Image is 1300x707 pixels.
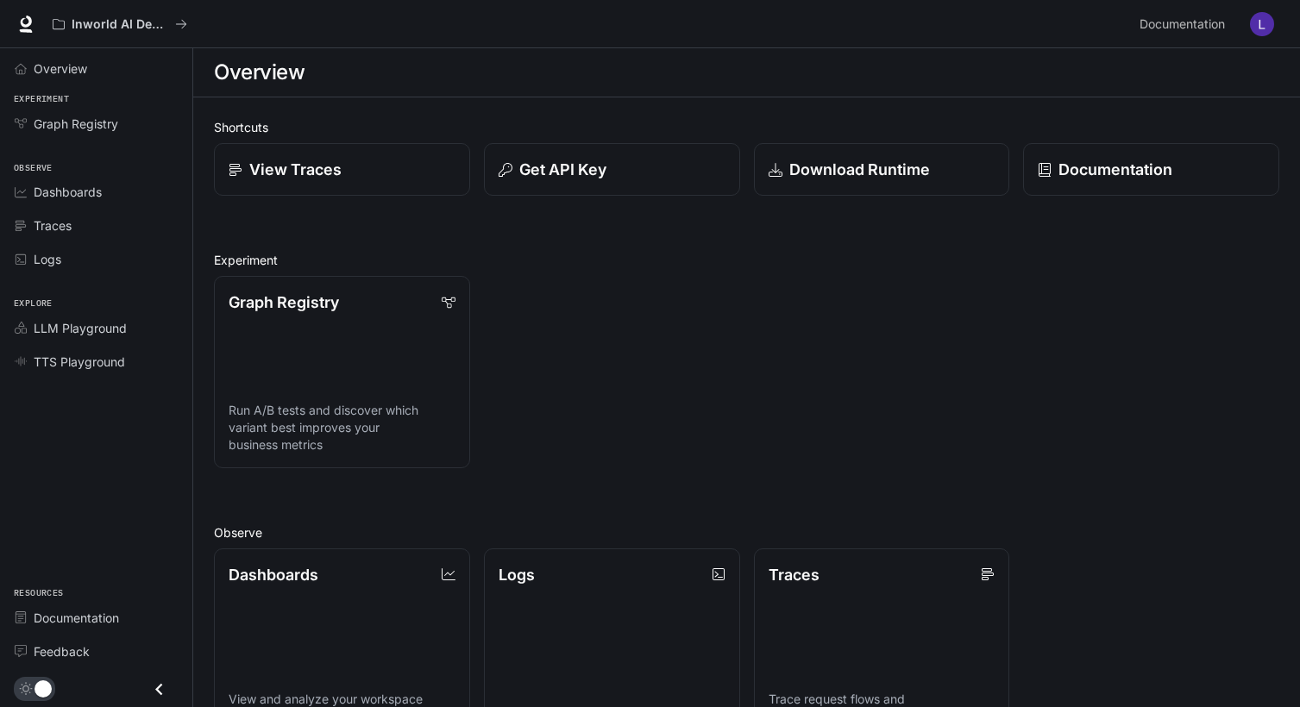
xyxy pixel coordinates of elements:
[484,143,740,196] button: Get API Key
[35,679,52,698] span: Dark mode toggle
[7,244,185,274] a: Logs
[229,291,339,314] p: Graph Registry
[34,183,102,201] span: Dashboards
[34,115,118,133] span: Graph Registry
[214,55,305,90] h1: Overview
[519,158,606,181] p: Get API Key
[1140,14,1225,35] span: Documentation
[34,59,87,78] span: Overview
[140,672,179,707] button: Close drawer
[754,143,1010,196] a: Download Runtime
[1245,7,1279,41] button: User avatar
[34,250,61,268] span: Logs
[229,402,455,454] p: Run A/B tests and discover which variant best improves your business metrics
[769,563,820,586] p: Traces
[7,347,185,377] a: TTS Playground
[72,17,168,32] p: Inworld AI Demos
[1058,158,1172,181] p: Documentation
[34,642,90,660] span: Feedback
[214,523,1279,541] h2: Observe
[7,210,185,241] a: Traces
[1133,7,1238,41] a: Documentation
[45,7,195,41] button: All workspaces
[7,636,185,666] a: Feedback
[214,251,1279,269] h2: Experiment
[34,353,125,371] span: TTS Playground
[7,313,185,343] a: LLM Playground
[1023,143,1279,196] a: Documentation
[7,53,185,84] a: Overview
[7,177,185,207] a: Dashboards
[34,319,127,337] span: LLM Playground
[7,109,185,139] a: Graph Registry
[7,603,185,633] a: Documentation
[34,609,119,627] span: Documentation
[34,216,72,235] span: Traces
[249,158,342,181] p: View Traces
[499,563,535,586] p: Logs
[214,143,470,196] a: View Traces
[789,158,930,181] p: Download Runtime
[229,563,318,586] p: Dashboards
[214,276,470,468] a: Graph RegistryRun A/B tests and discover which variant best improves your business metrics
[214,118,1279,136] h2: Shortcuts
[1250,12,1274,36] img: User avatar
